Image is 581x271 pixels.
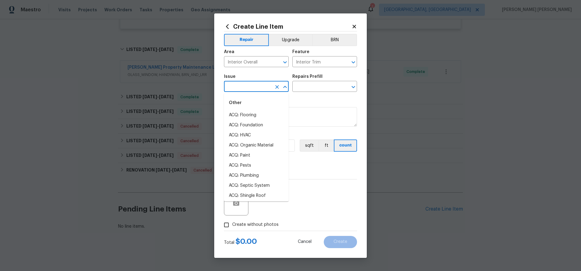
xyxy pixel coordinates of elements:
[224,96,289,110] div: Other
[298,240,312,244] span: Cancel
[319,139,334,152] button: ft
[224,74,236,79] h5: Issue
[224,110,289,120] li: ACQ: Flooring
[269,34,312,46] button: Upgrade
[281,58,289,67] button: Open
[224,161,289,171] li: ACQ: Pests
[224,130,289,140] li: ACQ: HVAC
[224,201,289,211] li: ACQ: Water Leak
[224,23,352,30] h2: Create Line Item
[349,58,358,67] button: Open
[224,50,234,54] h5: Area
[224,140,289,150] li: ACQ: Organic Material
[334,240,347,244] span: Create
[312,34,357,46] button: BRN
[224,191,289,201] li: ACQ: Shingle Roof
[334,139,357,152] button: count
[224,238,257,246] div: Total
[224,171,289,181] li: ACQ: Plumbing
[288,236,321,248] button: Cancel
[224,120,289,130] li: ACQ: Foundation
[224,150,289,161] li: ACQ: Paint
[292,74,323,79] h5: Repairs Prefill
[236,238,257,245] span: $ 0.00
[324,236,357,248] button: Create
[224,34,269,46] button: Repair
[349,83,358,91] button: Open
[300,139,319,152] button: sqft
[232,222,279,228] span: Create without photos
[292,50,309,54] h5: Feature
[224,181,289,191] li: ACQ: Septic System
[281,83,289,91] button: Close
[273,83,281,91] button: Clear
